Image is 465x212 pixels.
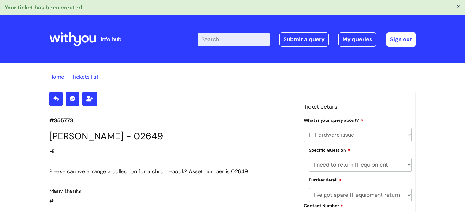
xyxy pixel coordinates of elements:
a: Tickets list [72,73,98,81]
div: Hi [49,147,291,156]
a: My queries [338,32,376,46]
p: info hub [101,34,121,44]
h1: [PERSON_NAME] - 02649 [49,131,291,142]
div: Please can we arrange a collection for a chromebook? Asset number is 02649. [49,167,291,176]
a: Submit a query [279,32,329,46]
button: × [457,3,460,9]
label: Further detail [309,177,342,183]
li: Tickets list [66,72,98,82]
div: | - [198,32,416,46]
li: Solution home [49,72,64,82]
label: Contact Number [304,202,343,208]
p: #355773 [49,116,291,125]
label: Specific Question [309,147,350,153]
input: Search [198,33,270,46]
a: Home [49,73,64,81]
h3: Ticket details [304,102,412,112]
label: What is your query about? [304,117,363,123]
div: Many thanks [49,186,291,196]
div: # [49,147,291,206]
a: Sign out [386,32,416,46]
